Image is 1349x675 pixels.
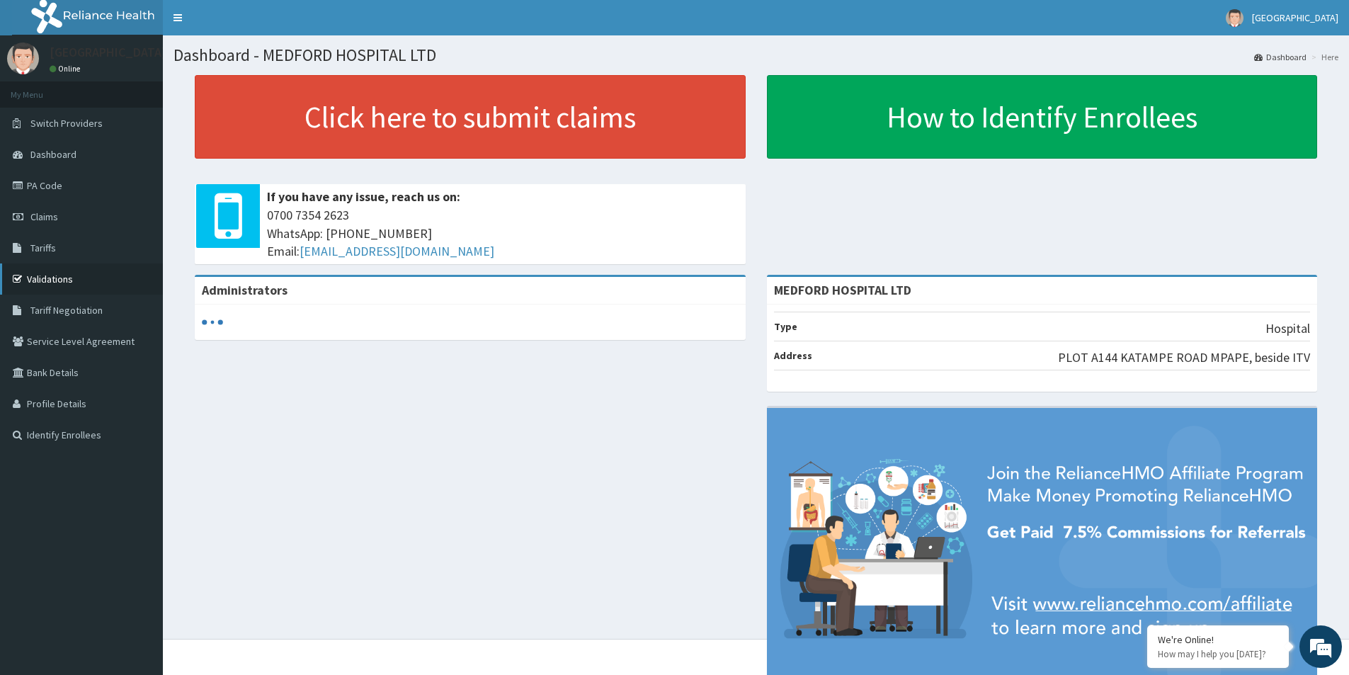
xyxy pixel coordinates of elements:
span: 0700 7354 2623 WhatsApp: [PHONE_NUMBER] Email: [267,206,739,261]
strong: MEDFORD HOSPITAL LTD [774,282,911,298]
li: Here [1308,51,1338,63]
span: Tariff Negotiation [30,304,103,317]
a: How to Identify Enrollees [767,75,1318,159]
span: Claims [30,210,58,223]
img: User Image [7,42,39,74]
span: Dashboard [30,148,76,161]
div: We're Online! [1158,633,1278,646]
a: [EMAIL_ADDRESS][DOMAIN_NAME] [300,243,494,259]
p: Hospital [1265,319,1310,338]
svg: audio-loading [202,312,223,333]
p: PLOT A144 KATAMPE ROAD MPAPE, beside ITV [1058,348,1310,367]
span: Tariffs [30,242,56,254]
b: Type [774,320,797,333]
b: Administrators [202,282,288,298]
p: [GEOGRAPHIC_DATA] [50,46,166,59]
a: Dashboard [1254,51,1307,63]
a: Online [50,64,84,74]
a: Click here to submit claims [195,75,746,159]
b: Address [774,349,812,362]
h1: Dashboard - MEDFORD HOSPITAL LTD [173,46,1338,64]
span: Switch Providers [30,117,103,130]
b: If you have any issue, reach us on: [267,188,460,205]
span: [GEOGRAPHIC_DATA] [1252,11,1338,24]
img: User Image [1226,9,1243,27]
p: How may I help you today? [1158,648,1278,660]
